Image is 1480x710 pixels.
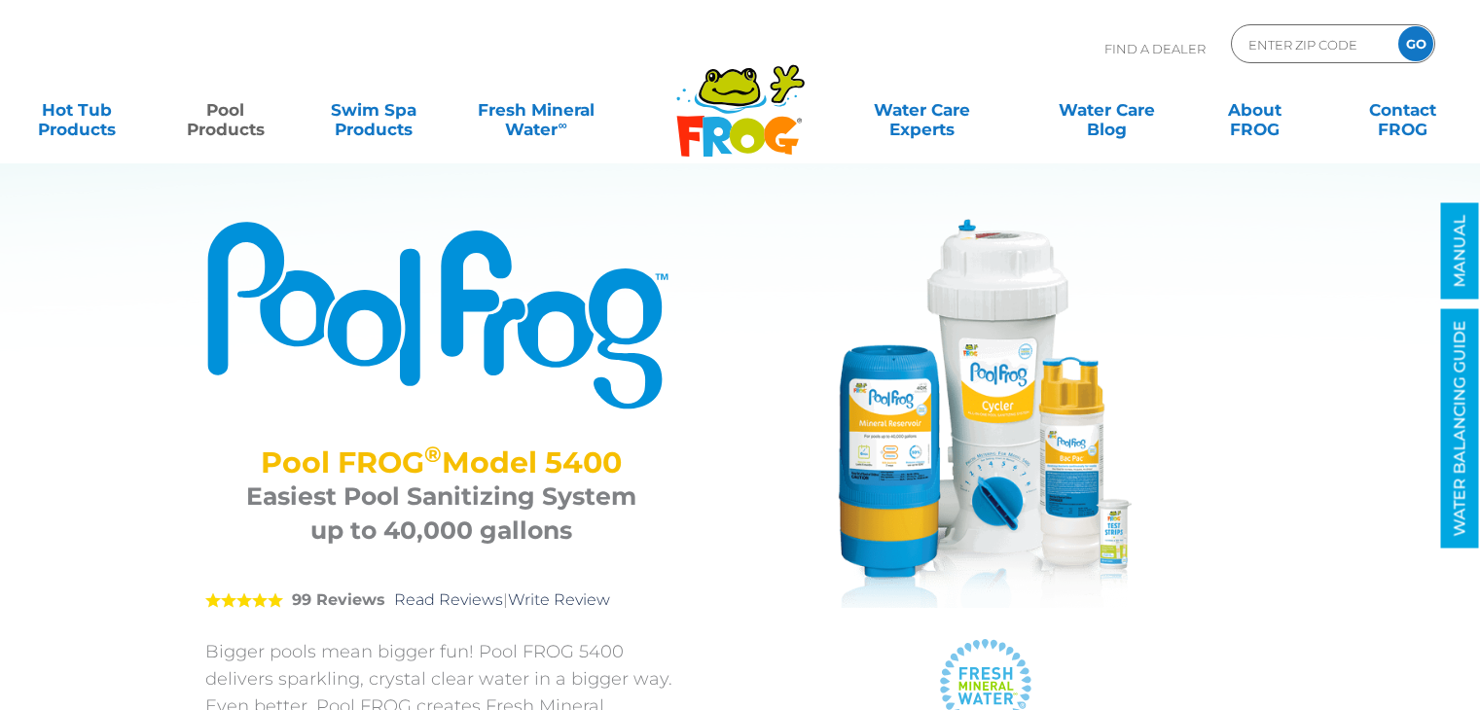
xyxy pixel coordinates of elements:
a: Water CareExperts [828,90,1016,129]
span: 5 [205,592,283,608]
h3: Easiest Pool Sanitizing System up to 40,000 gallons [230,479,653,548]
a: Water CareBlog [1049,90,1164,129]
sup: ∞ [558,118,566,132]
a: Write Review [508,590,610,609]
a: Read Reviews [394,590,503,609]
a: WATER BALANCING GUIDE [1441,309,1479,549]
a: Hot TubProducts [19,90,134,129]
div: | [205,562,677,638]
img: Product Logo [205,219,677,411]
h2: Pool FROG Model 5400 [230,445,653,479]
a: ContactFROG [1346,90,1461,129]
input: GO [1398,26,1433,61]
strong: 99 Reviews [292,590,385,609]
a: MANUAL [1441,203,1479,300]
p: Find A Dealer [1104,24,1206,73]
a: Fresh MineralWater∞ [464,90,608,129]
sup: ® [424,441,442,468]
a: PoolProducts [167,90,282,129]
img: Frog Products Logo [666,39,815,158]
a: AboutFROG [1197,90,1312,129]
a: Swim SpaProducts [316,90,431,129]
